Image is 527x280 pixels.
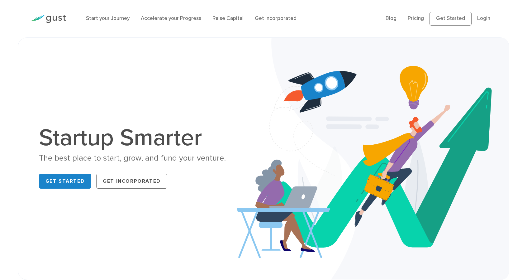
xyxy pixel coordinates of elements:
a: Raise Capital [212,15,244,22]
img: Gust Logo [31,15,66,23]
a: Blog [386,15,396,22]
a: Get Incorporated [96,174,167,189]
a: Login [477,15,490,22]
a: Start your Journey [86,15,130,22]
h1: Startup Smarter [39,126,254,150]
div: The best place to start, grow, and fund your venture. [39,153,254,164]
a: Get Incorporated [255,15,297,22]
a: Pricing [408,15,424,22]
a: Accelerate your Progress [141,15,201,22]
a: Get Started [430,12,472,26]
img: Startup Smarter Hero [237,38,509,280]
a: Get Started [39,174,92,189]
